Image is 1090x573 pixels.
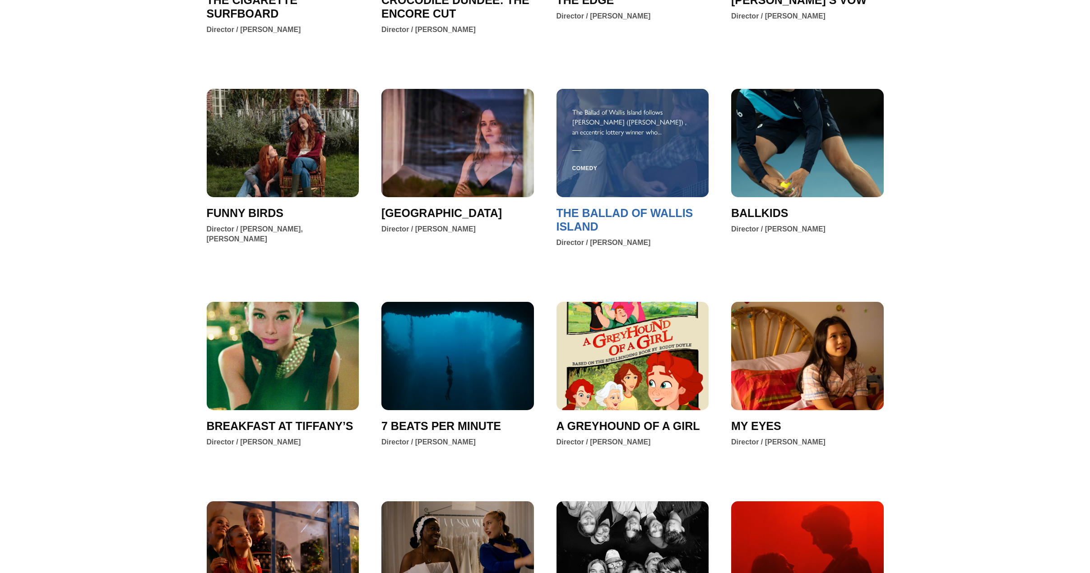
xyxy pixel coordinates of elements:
[207,419,353,433] a: BREAKFAST AT TIFFANY’S
[381,224,476,234] div: Director / [PERSON_NAME]
[207,224,359,244] div: Director / [PERSON_NAME], [PERSON_NAME]
[381,206,502,220] a: [GEOGRAPHIC_DATA]
[572,107,693,137] div: The Ballad of Wallis Island follows [PERSON_NAME] ([PERSON_NAME]) , an eccentric lottery winner w...
[731,419,781,433] a: MY EYES
[381,25,476,35] div: Director / [PERSON_NAME]
[207,25,301,35] div: Director / [PERSON_NAME]
[207,437,301,447] div: Director / [PERSON_NAME]
[557,206,709,233] a: THE BALLAD OF WALLIS ISLAND
[557,238,651,248] div: Director / [PERSON_NAME]
[572,158,598,179] span: Comedy
[207,206,283,220] a: FUNNY BIRDS
[557,11,651,21] div: Director / [PERSON_NAME]
[731,11,826,21] div: Director / [PERSON_NAME]
[381,419,501,433] a: 7 BEATS PER MINUTE
[731,206,788,220] a: BALLKIDS
[557,419,700,433] a: A GREYHOUND OF A GIRL
[381,437,476,447] div: Director / [PERSON_NAME]
[557,437,651,447] div: Director / [PERSON_NAME]
[731,224,826,234] div: Director / [PERSON_NAME]
[731,437,826,447] div: Director / [PERSON_NAME]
